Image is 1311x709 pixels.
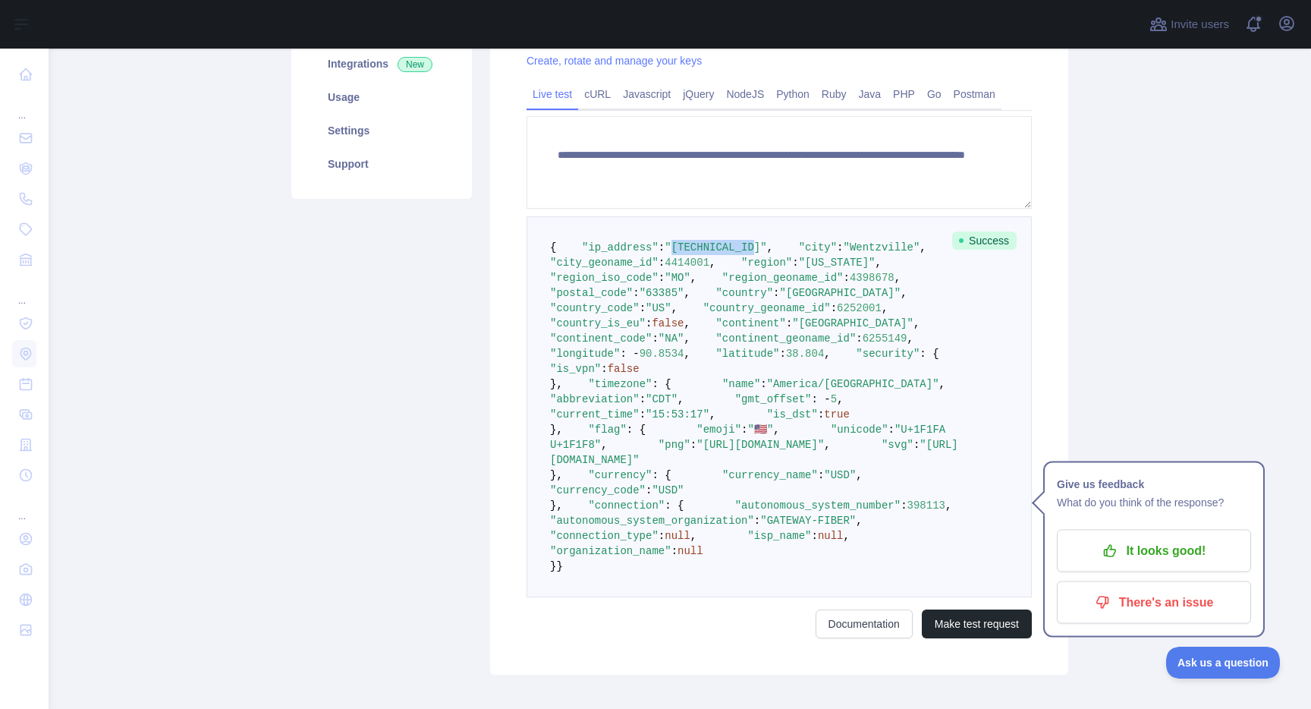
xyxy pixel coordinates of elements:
[671,545,678,557] span: :
[779,287,901,299] span: "[GEOGRAPHIC_DATA]"
[856,515,862,527] span: ,
[671,302,678,314] span: ,
[550,272,659,284] span: "region_iso_code"
[690,439,696,451] span: :
[556,560,562,572] span: }
[760,378,766,390] span: :
[665,530,690,542] span: null
[818,408,824,421] span: :
[824,348,830,360] span: ,
[652,484,684,496] span: "USD"
[677,82,720,106] a: jQuery
[646,393,678,405] span: "CDT"
[786,317,792,329] span: :
[709,408,715,421] span: ,
[786,348,824,360] span: 38.804
[659,439,690,451] span: "png"
[850,272,894,284] span: 4398678
[652,469,671,481] span: : {
[754,515,760,527] span: :
[640,348,684,360] span: 90.8534
[720,82,770,106] a: NodeJS
[627,424,646,436] span: : {
[659,332,684,345] span: "NA"
[640,408,646,421] span: :
[617,82,677,106] a: Javascript
[907,332,913,345] span: ,
[831,424,888,436] span: "unicode"
[665,241,766,254] span: "[TECHNICAL_ID]"
[640,287,684,299] span: "63385"
[837,241,843,254] span: :
[12,492,36,522] div: ...
[652,378,671,390] span: : {
[952,232,1017,250] span: Success
[640,393,646,405] span: :
[550,408,640,421] span: "current_time"
[690,530,696,542] span: ,
[818,469,824,481] span: :
[659,530,665,542] span: :
[735,499,901,512] span: "autonomous_system_number"
[12,91,36,121] div: ...
[812,393,831,405] span: : -
[550,499,563,512] span: },
[888,424,894,436] span: :
[601,439,607,451] span: ,
[601,363,607,375] span: :
[678,545,703,557] span: null
[608,363,640,375] span: false
[882,439,913,451] span: "svg"
[770,82,816,106] a: Python
[633,287,639,299] span: :
[913,439,920,451] span: :
[665,499,684,512] span: : {
[310,47,454,80] a: Integrations New
[837,302,882,314] span: 6252001
[527,55,702,67] a: Create, rotate and manage your keys
[696,439,824,451] span: "[URL][DOMAIN_NAME]"
[550,363,601,375] span: "is_vpn"
[939,378,945,390] span: ,
[887,82,921,106] a: PHP
[550,424,563,436] span: },
[646,484,652,496] span: :
[640,302,646,314] span: :
[398,57,432,72] span: New
[684,317,690,329] span: ,
[920,241,926,254] span: ,
[646,317,652,329] span: :
[588,469,652,481] span: "currency"
[824,469,856,481] span: "USD"
[310,80,454,114] a: Usage
[578,82,617,106] a: cURL
[527,82,578,106] a: Live test
[690,272,696,284] span: ,
[735,393,812,405] span: "gmt_offset"
[665,257,709,269] span: 4414001
[767,408,818,421] span: "is_dst"
[741,257,792,269] span: "region"
[1171,16,1229,33] span: Invite users
[799,257,876,269] span: "[US_STATE]"
[550,317,646,329] span: "country_is_eu"
[620,348,639,360] span: : -
[856,332,862,345] span: :
[767,241,773,254] span: ,
[799,241,837,254] span: "city"
[818,530,844,542] span: null
[913,317,920,329] span: ,
[652,317,684,329] span: false
[767,378,939,390] span: "America/[GEOGRAPHIC_DATA]"
[894,272,901,284] span: ,
[1166,647,1281,679] iframe: Toggle Customer Support
[652,332,658,345] span: :
[665,272,690,284] span: "MO"
[646,408,709,421] span: "15:53:17"
[659,241,665,254] span: :
[703,302,831,314] span: "country_geoname_id"
[844,530,850,542] span: ,
[12,276,36,307] div: ...
[831,393,837,405] span: 5
[901,287,907,299] span: ,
